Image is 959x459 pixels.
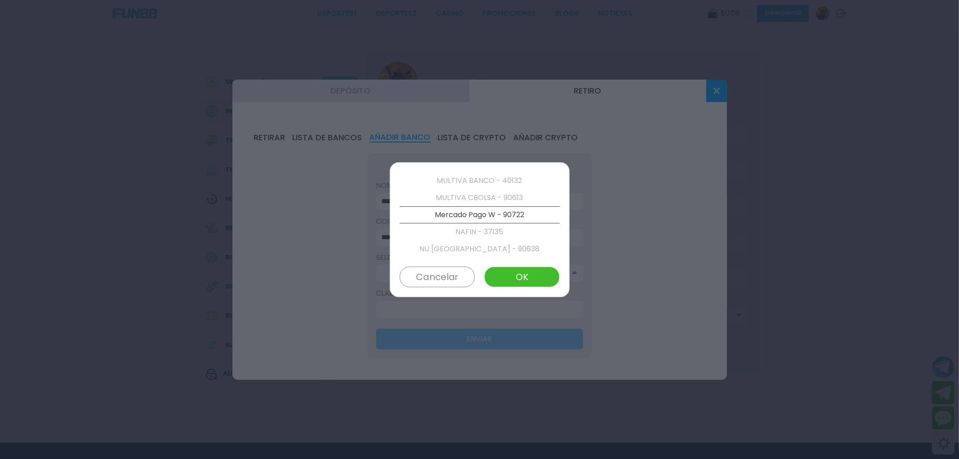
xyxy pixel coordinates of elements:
button: OK [484,267,559,287]
p: NAFIN - 37135 [400,223,560,241]
button: Cancelar [400,267,475,287]
p: Mercado Pago W - 90722 [400,206,560,223]
p: MULTIVA CBOLSA - 90613 [400,189,560,206]
p: NU [GEOGRAPHIC_DATA] - 90638 [400,241,560,258]
p: MULTIVA BANCO - 40132 [400,172,560,189]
